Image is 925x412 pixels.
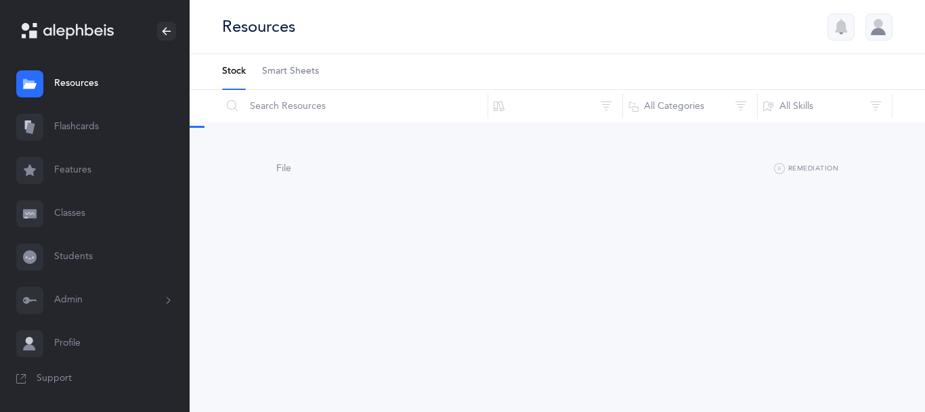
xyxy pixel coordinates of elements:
[221,90,488,122] input: Search Resources
[622,90,758,122] button: All Categories
[774,161,838,177] button: Remediation
[757,90,892,122] button: All Skills
[222,16,295,38] div: Resources
[37,372,72,386] span: Support
[262,65,319,78] span: Smart Sheets
[276,163,291,174] span: File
